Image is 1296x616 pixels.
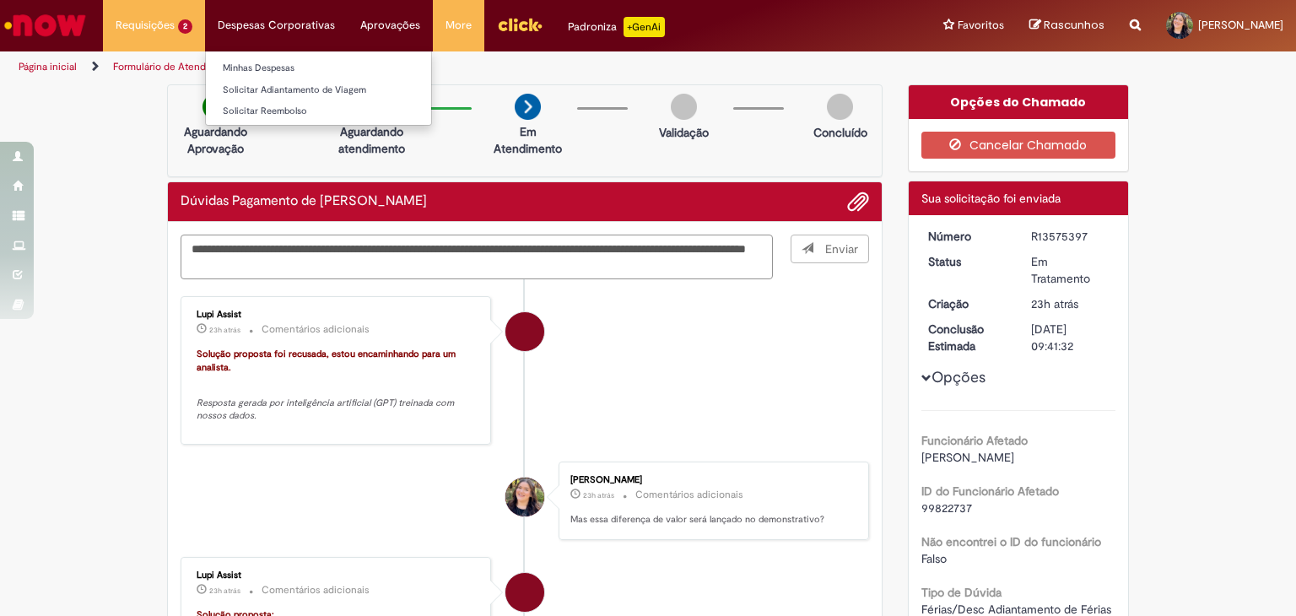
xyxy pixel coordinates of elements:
[1031,296,1078,311] span: 23h atrás
[445,17,472,34] span: More
[813,124,867,141] p: Concluído
[331,123,413,157] p: Aguardando atendimento
[1029,18,1104,34] a: Rascunhos
[915,321,1019,354] dt: Conclusão Estimada
[178,19,192,34] span: 2
[921,191,1061,206] span: Sua solicitação foi enviada
[921,534,1101,549] b: Não encontrei o ID do funcionário
[568,17,665,37] div: Padroniza
[1031,296,1078,311] time: 29/09/2025 09:39:04
[197,310,478,320] div: Lupi Assist
[1031,228,1110,245] div: R13575397
[915,228,1019,245] dt: Número
[206,102,431,121] a: Solicitar Reembolso
[915,295,1019,312] dt: Criação
[1031,295,1110,312] div: 29/09/2025 09:39:04
[209,586,240,596] span: 23h atrás
[209,325,240,335] span: 23h atrás
[175,123,256,157] p: Aguardando Aprovação
[921,132,1116,159] button: Cancelar Chamado
[197,348,458,374] font: Solução proposta foi recusada, estou encaminhando para um analista.
[487,123,569,157] p: Em Atendimento
[921,450,1014,465] span: [PERSON_NAME]
[19,60,77,73] a: Página inicial
[921,433,1028,448] b: Funcionário Afetado
[847,191,869,213] button: Adicionar anexos
[197,397,456,423] em: Resposta gerada por inteligência artificial (GPT) treinada com nossos dados.
[197,570,478,581] div: Lupi Assist
[827,94,853,120] img: img-circle-grey.png
[1031,321,1110,354] div: [DATE] 09:41:32
[915,253,1019,270] dt: Status
[583,490,614,500] time: 29/09/2025 09:41:38
[360,17,420,34] span: Aprovações
[262,322,370,337] small: Comentários adicionais
[113,60,238,73] a: Formulário de Atendimento
[1031,253,1110,287] div: Em Tratamento
[13,51,851,83] ul: Trilhas de página
[635,488,743,502] small: Comentários adicionais
[921,500,972,516] span: 99822737
[1198,18,1283,32] span: [PERSON_NAME]
[181,235,773,280] textarea: Digite sua mensagem aqui...
[659,124,709,141] p: Validação
[505,573,544,612] div: Lupi Assist
[206,81,431,100] a: Solicitar Adiantamento de Viagem
[116,17,175,34] span: Requisições
[505,312,544,351] div: Lupi Assist
[958,17,1004,34] span: Favoritos
[205,51,432,126] ul: Despesas Corporativas
[515,94,541,120] img: arrow-next.png
[583,490,614,500] span: 23h atrás
[202,94,229,120] img: check-circle-green.png
[206,59,431,78] a: Minhas Despesas
[209,325,240,335] time: 29/09/2025 09:41:39
[570,513,851,527] p: Mas essa diferença de valor será lançado no demonstrativo?
[209,586,240,596] time: 29/09/2025 09:39:13
[624,17,665,37] p: +GenAi
[1044,17,1104,33] span: Rascunhos
[181,194,427,209] h2: Dúvidas Pagamento de Salário Histórico de tíquete
[921,585,1002,600] b: Tipo de Dúvida
[671,94,697,120] img: img-circle-grey.png
[505,478,544,516] div: Wilka Brilhante Correia
[909,85,1129,119] div: Opções do Chamado
[570,475,851,485] div: [PERSON_NAME]
[262,583,370,597] small: Comentários adicionais
[921,484,1059,499] b: ID do Funcionário Afetado
[2,8,89,42] img: ServiceNow
[497,12,543,37] img: click_logo_yellow_360x200.png
[921,551,947,566] span: Falso
[218,17,335,34] span: Despesas Corporativas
